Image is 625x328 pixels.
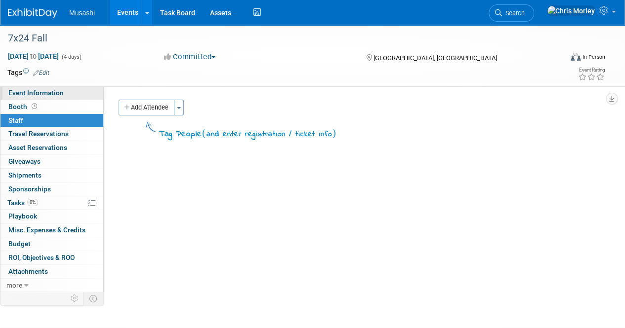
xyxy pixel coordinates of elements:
a: Asset Reservations [0,141,103,154]
span: Shipments [8,171,42,179]
a: Tasks0% [0,196,103,210]
td: Toggle Event Tabs [83,292,104,305]
span: and enter registration / ticket info [207,129,332,140]
a: Budget [0,237,103,251]
span: ( [202,128,207,138]
span: Budget [8,240,31,248]
a: Giveaways [0,155,103,168]
span: Booth not reserved yet [30,103,39,110]
a: ROI, Objectives & ROO [0,251,103,264]
img: Format-Inperson.png [571,53,581,61]
a: Edit [33,70,49,76]
span: Asset Reservations [8,144,67,151]
div: Event Format [518,51,605,66]
a: Misc. Expenses & Credits [0,223,103,237]
a: Booth [0,100,103,113]
span: ) [332,128,336,138]
span: to [29,52,38,60]
a: more [0,279,103,292]
a: Staff [0,114,103,127]
span: Musashi [69,9,95,17]
a: Travel Reservations [0,127,103,141]
span: ROI, Objectives & ROO [8,254,75,261]
span: Booth [8,103,39,110]
img: ExhibitDay [8,8,57,18]
span: more [6,281,22,289]
span: Staff [8,116,23,124]
img: Chris Morley [547,5,595,16]
div: In-Person [582,53,605,61]
span: Tasks [7,199,38,207]
span: Search [502,9,525,17]
a: Attachments [0,265,103,278]
td: Tags [7,68,49,77]
div: 7x24 Fall [4,30,554,47]
span: Travel Reservations [8,130,69,138]
a: Shipments [0,169,103,182]
button: Committed [161,52,219,62]
span: [DATE] [DATE] [7,52,59,61]
span: Playbook [8,212,37,220]
td: Personalize Event Tab Strip [66,292,83,305]
span: Attachments [8,267,48,275]
div: Tag People [159,127,336,141]
a: Event Information [0,86,103,100]
a: Search [489,4,534,22]
span: Misc. Expenses & Credits [8,226,85,234]
a: Sponsorships [0,182,103,196]
a: Playbook [0,210,103,223]
span: Giveaways [8,157,41,165]
span: Event Information [8,89,64,97]
div: Event Rating [578,68,605,73]
span: Sponsorships [8,185,51,193]
button: Add Attendee [119,100,174,115]
span: (4 days) [61,54,82,60]
span: 0% [27,199,38,206]
span: [GEOGRAPHIC_DATA], [GEOGRAPHIC_DATA] [373,54,497,62]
